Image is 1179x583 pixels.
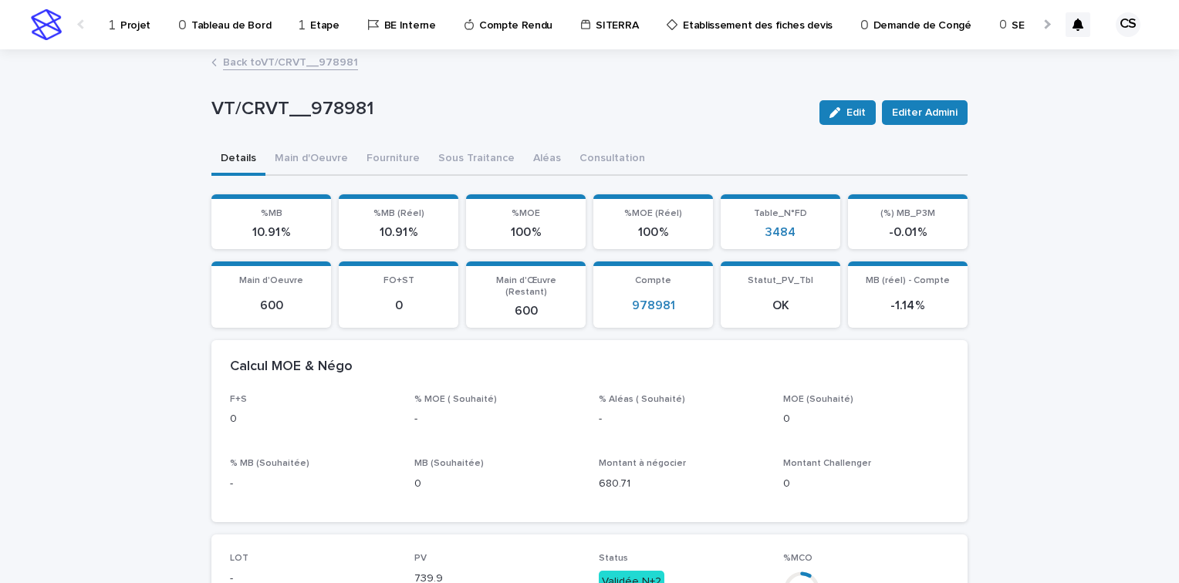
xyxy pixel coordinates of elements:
[373,209,424,218] span: %MB (Réel)
[223,52,358,70] a: Back toVT/CRVT__978981
[230,395,247,404] span: F+S
[857,298,958,313] p: -1.14 %
[414,476,580,492] p: 0
[603,225,704,240] p: 100 %
[414,395,497,404] span: % MOE ( Souhaité)
[632,298,675,313] a: 978981
[599,411,765,427] p: -
[1116,12,1140,37] div: CS
[783,459,871,468] span: Montant Challenger
[748,276,813,285] span: Statut_PV_Tbl
[414,554,427,563] span: PV
[570,143,654,176] button: Consultation
[635,276,671,285] span: Compte
[475,225,576,240] p: 100 %
[765,225,796,240] a: 3484
[599,554,628,563] span: Status
[348,225,449,240] p: 10.91 %
[783,411,949,427] p: 0
[524,143,570,176] button: Aléas
[819,100,876,125] button: Edit
[754,209,807,218] span: Table_N°FD
[261,209,282,218] span: %MB
[783,554,812,563] span: %MCO
[357,143,429,176] button: Fourniture
[383,276,414,285] span: FO+ST
[230,359,353,376] h2: Calcul MOE & Négo
[348,298,449,313] p: 0
[496,276,556,296] span: Main d'Œuvre (Restant)
[230,411,396,427] p: 0
[265,143,357,176] button: Main d'Oeuvre
[892,105,958,120] span: Editer Admini
[414,459,484,468] span: MB (Souhaitée)
[846,107,866,118] span: Edit
[866,276,950,285] span: MB (réel) - Compte
[31,9,62,40] img: stacker-logo-s-only.png
[211,98,807,120] p: VT/CRVT__978981
[221,298,322,313] p: 600
[211,143,265,176] button: Details
[783,395,853,404] span: MOE (Souhaité)
[882,100,968,125] button: Editer Admini
[599,476,765,492] p: 680.71
[239,276,303,285] span: Main d'Oeuvre
[429,143,524,176] button: Sous Traitance
[599,459,686,468] span: Montant à négocier
[475,304,576,318] p: 600
[512,209,540,218] span: %MOE
[783,476,949,492] p: 0
[857,225,958,240] p: -0.01 %
[624,209,682,218] span: %MOE (Réel)
[730,298,831,313] p: OK
[599,395,685,404] span: % Aléas ( Souhaité)
[414,411,580,427] p: -
[230,459,309,468] span: % MB (Souhaitée)
[880,209,935,218] span: (%) MB_P3M
[230,554,248,563] span: LOT
[230,476,396,492] p: -
[221,225,322,240] p: 10.91 %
